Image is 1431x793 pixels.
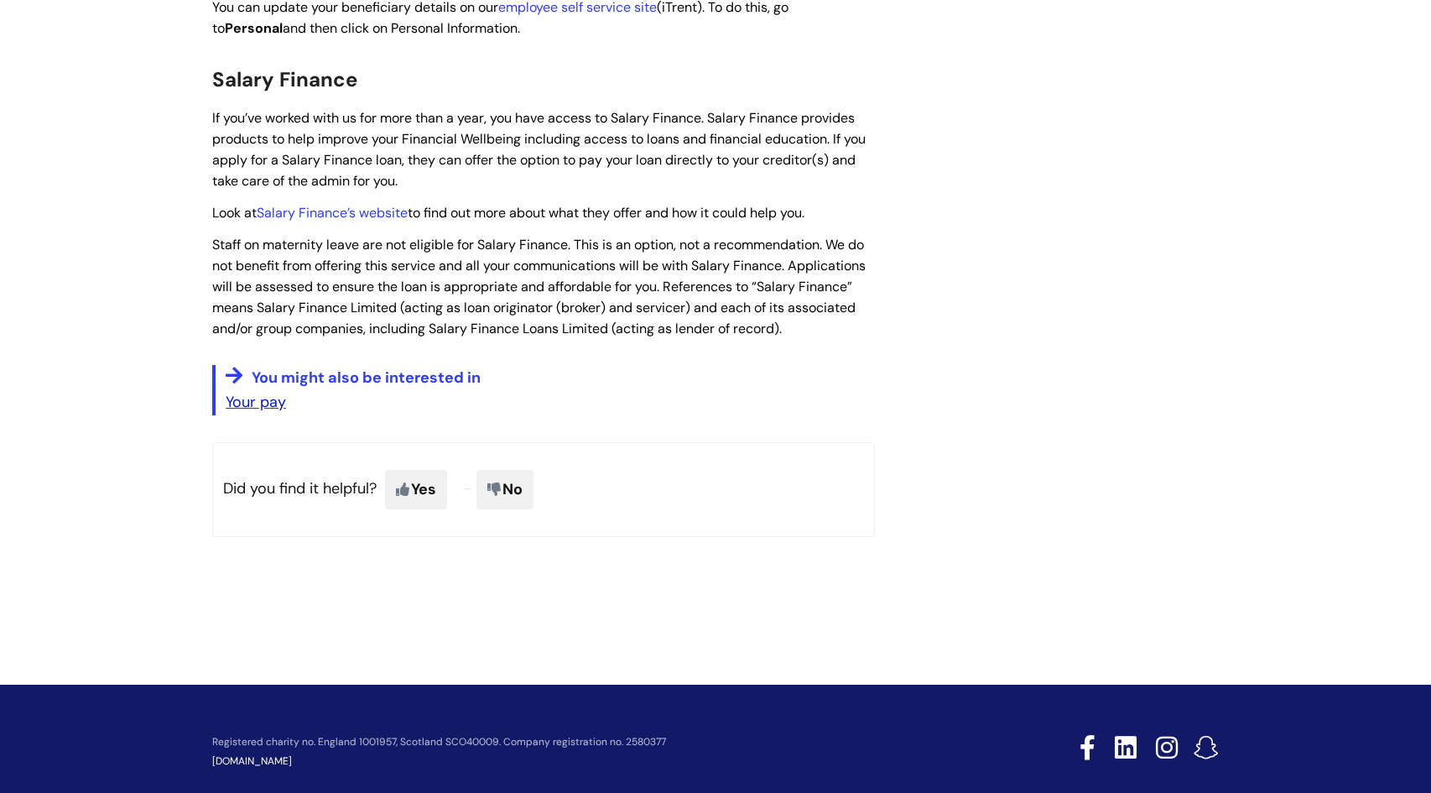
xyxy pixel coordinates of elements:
span: Salary Finance [212,66,357,92]
span: If you’ve worked with us for more than a year, you have access to Salary Finance. Salary Finance ... [212,109,866,189]
p: Did you find it helpful? [212,442,875,536]
span: No [476,470,533,509]
span: Personal [225,19,283,37]
a: [DOMAIN_NAME] [212,754,292,768]
span: Look at to find out more about what they offer and how it could help you. [212,204,804,222]
a: Salary Finance’s website [257,204,408,222]
p: Registered charity no. England 1001957, Scotland SCO40009. Company registration no. 2580377 [212,737,960,748]
span: Staff on maternity leave are not eligible for Salary Finance. This is an option, not a recommenda... [212,236,866,337]
span: and then click on Personal Information. [283,19,520,37]
span: Yes [385,470,447,509]
span: You might also be interested in [252,368,481,388]
a: Your pay [226,392,286,412]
